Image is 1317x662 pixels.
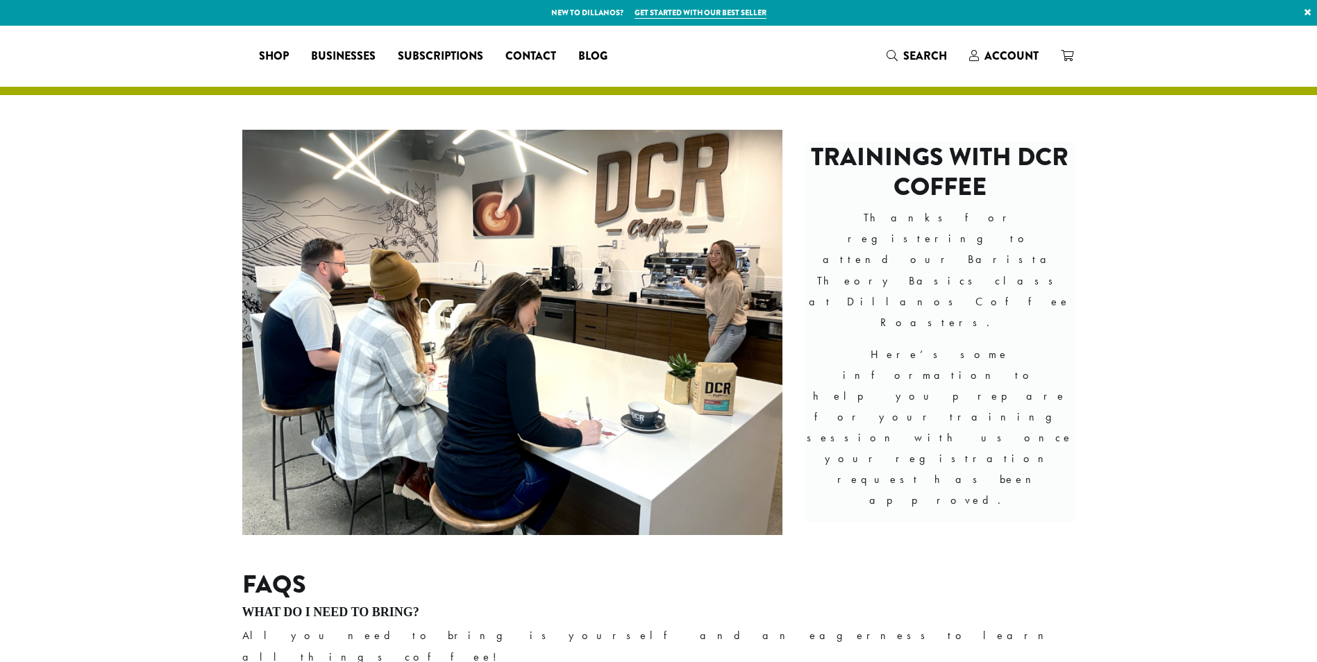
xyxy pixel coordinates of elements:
span: Contact [505,48,556,65]
p: Here’s some information to help you prepare for your training session with us once your registrat... [805,344,1075,511]
h2: FAQs [242,570,1075,600]
a: Search [875,44,958,67]
h4: What do I need to bring? [242,605,1075,620]
a: Shop [248,45,300,67]
span: Blog [578,48,607,65]
img: Trainings at Dillanos Coffee Roasters [242,130,783,535]
span: Shop [259,48,289,65]
h2: TRAININGS WITH DCR COFFEE [805,142,1075,202]
a: Get started with our best seller [635,7,766,19]
span: Subscriptions [398,48,483,65]
span: Search [903,48,947,64]
span: Account [984,48,1039,64]
p: Thanks for registering to attend our Barista Theory Basics class at Dillanos Coffee Roasters. [805,207,1075,332]
span: Businesses [311,48,376,65]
